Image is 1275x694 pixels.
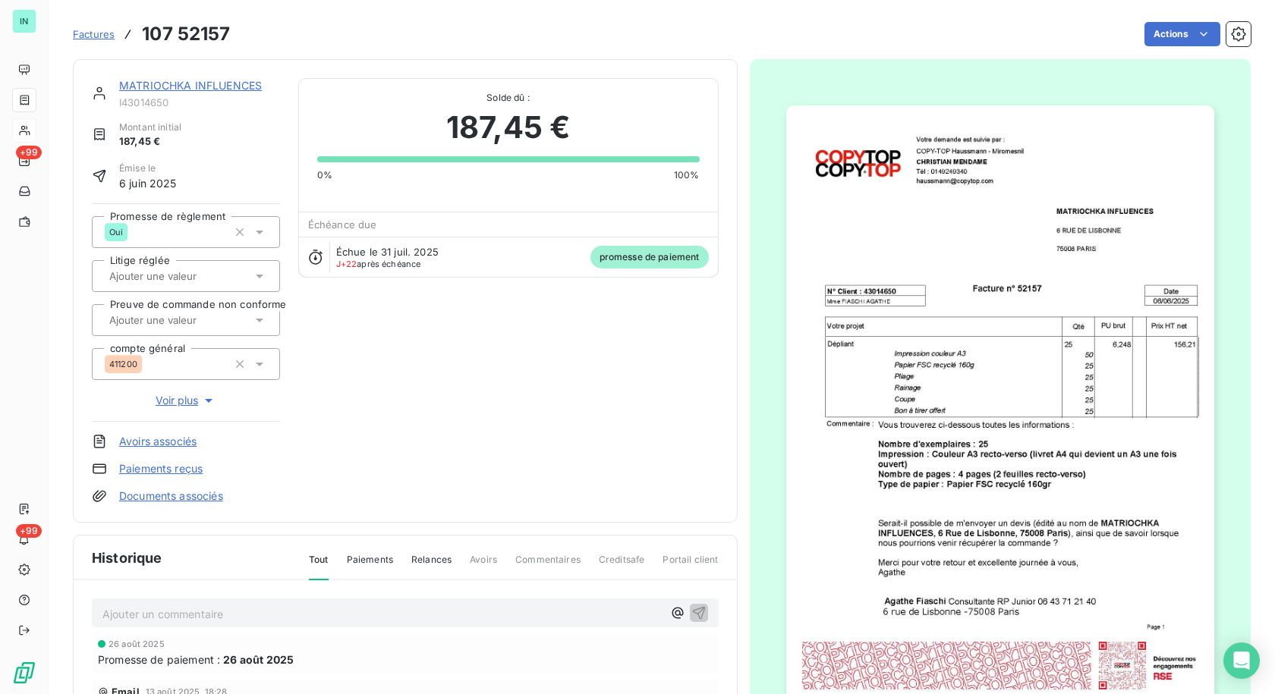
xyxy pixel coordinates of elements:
[12,149,36,173] a: +99
[108,269,260,283] input: Ajouter une valeur
[12,9,36,33] div: IN
[16,146,42,159] span: +99
[317,168,332,182] span: 0%
[156,393,216,408] span: Voir plus
[119,488,223,504] a: Documents associés
[663,553,718,579] span: Portail client
[98,652,220,667] span: Promesse de paiement :
[119,162,177,175] span: Émise le
[108,313,260,327] input: Ajouter une valeur
[119,134,181,149] span: 187,45 €
[599,553,645,579] span: Creditsafe
[119,96,280,108] span: I43014650
[119,434,197,449] a: Avoirs associés
[92,548,162,568] span: Historique
[590,246,709,268] span: promesse de paiement
[73,27,115,42] a: Factures
[119,175,177,191] span: 6 juin 2025
[92,392,280,409] button: Voir plus
[119,121,181,134] span: Montant initial
[446,105,570,150] span: 187,45 €
[515,553,581,579] span: Commentaires
[336,246,439,258] span: Échue le 31 juil. 2025
[336,259,357,269] span: J+22
[308,218,377,231] span: Échéance due
[119,461,203,476] a: Paiements reçus
[119,79,262,92] a: MATRIOCHKA INFLUENCES
[109,639,165,648] span: 26 août 2025
[16,524,42,538] span: +99
[1144,22,1220,46] button: Actions
[109,360,137,369] span: 411200
[411,553,452,579] span: Relances
[347,553,393,579] span: Paiements
[309,553,329,580] span: Tout
[142,20,230,48] h3: 107 52157
[109,228,123,237] span: Oui
[12,661,36,685] img: Logo LeanPay
[1223,642,1260,679] div: Open Intercom Messenger
[470,553,497,579] span: Avoirs
[223,652,294,667] span: 26 août 2025
[73,28,115,40] span: Factures
[674,168,700,182] span: 100%
[317,91,700,105] span: Solde dû :
[336,259,421,268] span: après échéance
